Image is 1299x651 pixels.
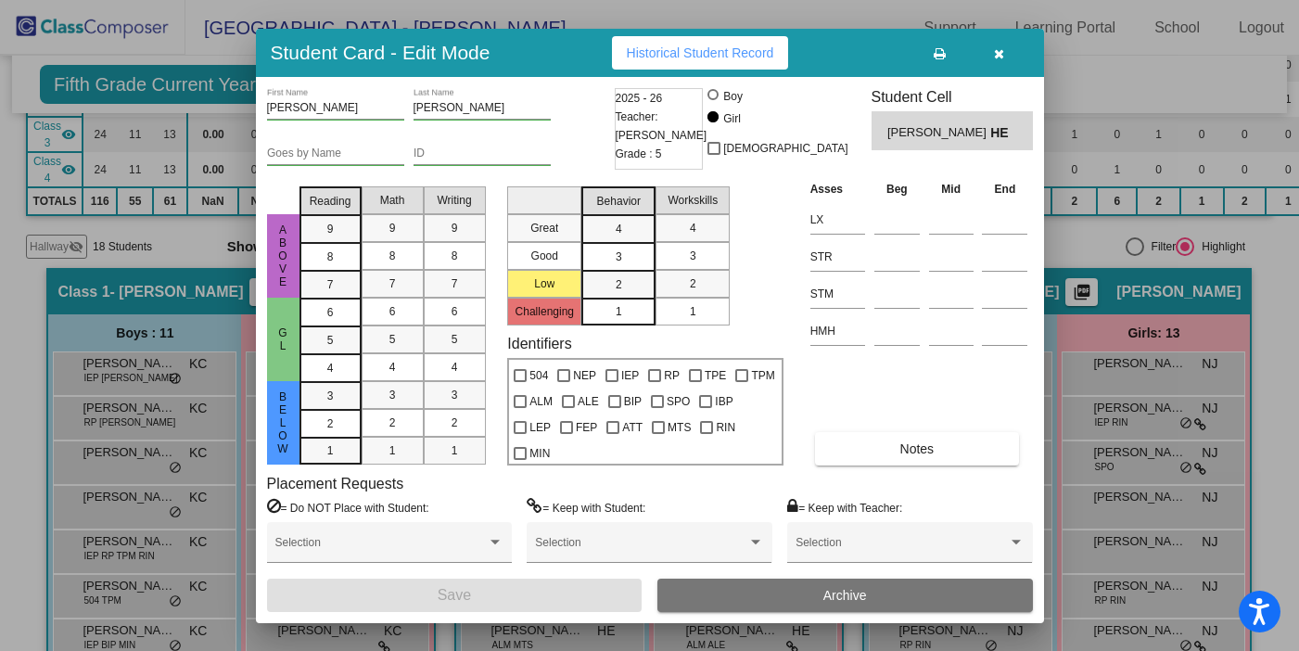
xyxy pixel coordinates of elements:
[389,303,396,320] span: 6
[529,390,553,413] span: ALM
[870,179,924,199] th: Beg
[810,206,865,234] input: assessment
[271,41,490,64] h3: Student Card - Edit Mode
[664,364,680,387] span: RP
[452,442,458,459] span: 1
[452,387,458,403] span: 3
[616,145,662,163] span: Grade : 5
[690,303,696,320] span: 1
[389,359,396,376] span: 4
[810,280,865,308] input: assessment
[327,388,334,404] span: 3
[327,332,334,349] span: 5
[668,416,691,439] span: MTS
[452,331,458,348] span: 5
[438,587,471,603] span: Save
[389,442,396,459] span: 1
[624,390,642,413] span: BIP
[887,123,990,143] span: [PERSON_NAME]
[267,579,643,612] button: Save
[810,243,865,271] input: assessment
[612,36,789,70] button: Historical Student Record
[327,442,334,459] span: 1
[806,179,870,199] th: Asses
[990,123,1016,143] span: HE
[452,220,458,236] span: 9
[452,248,458,264] span: 8
[823,588,867,603] span: Archive
[529,364,548,387] span: 504
[573,364,596,387] span: NEP
[327,304,334,321] span: 6
[900,441,935,456] span: Notes
[723,137,847,160] span: [DEMOGRAPHIC_DATA]
[716,416,735,439] span: RIN
[389,275,396,292] span: 7
[389,331,396,348] span: 5
[380,192,405,209] span: Math
[267,498,429,517] label: = Do NOT Place with Student:
[267,475,404,492] label: Placement Requests
[389,220,396,236] span: 9
[690,275,696,292] span: 2
[621,364,639,387] span: IEP
[872,88,1033,106] h3: Student Cell
[690,220,696,236] span: 4
[597,193,641,210] span: Behavior
[622,416,643,439] span: ATT
[389,248,396,264] span: 8
[274,326,291,352] span: GL
[616,108,707,145] span: Teacher: [PERSON_NAME]
[327,221,334,237] span: 9
[722,110,741,127] div: Girl
[327,276,334,293] span: 7
[657,579,1033,612] button: Archive
[977,179,1032,199] th: End
[924,179,978,199] th: Mid
[616,89,663,108] span: 2025 - 26
[310,193,351,210] span: Reading
[616,303,622,320] span: 1
[578,390,599,413] span: ALE
[274,223,291,288] span: Above
[616,276,622,293] span: 2
[327,415,334,432] span: 2
[389,415,396,431] span: 2
[690,248,696,264] span: 3
[452,415,458,431] span: 2
[722,88,743,105] div: Boy
[815,432,1019,466] button: Notes
[529,442,550,465] span: MIN
[327,249,334,265] span: 8
[787,498,902,517] label: = Keep with Teacher:
[627,45,774,60] span: Historical Student Record
[810,317,865,345] input: assessment
[529,416,551,439] span: LEP
[616,249,622,265] span: 3
[389,387,396,403] span: 3
[452,303,458,320] span: 6
[437,192,471,209] span: Writing
[267,147,404,160] input: goes by name
[452,359,458,376] span: 4
[616,221,622,237] span: 4
[751,364,774,387] span: TPM
[705,364,726,387] span: TPE
[274,390,291,455] span: beLow
[576,416,597,439] span: FEP
[527,498,645,517] label: = Keep with Student:
[715,390,732,413] span: IBP
[507,335,571,352] label: Identifiers
[668,192,718,209] span: Workskills
[327,360,334,377] span: 4
[667,390,690,413] span: SPO
[452,275,458,292] span: 7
